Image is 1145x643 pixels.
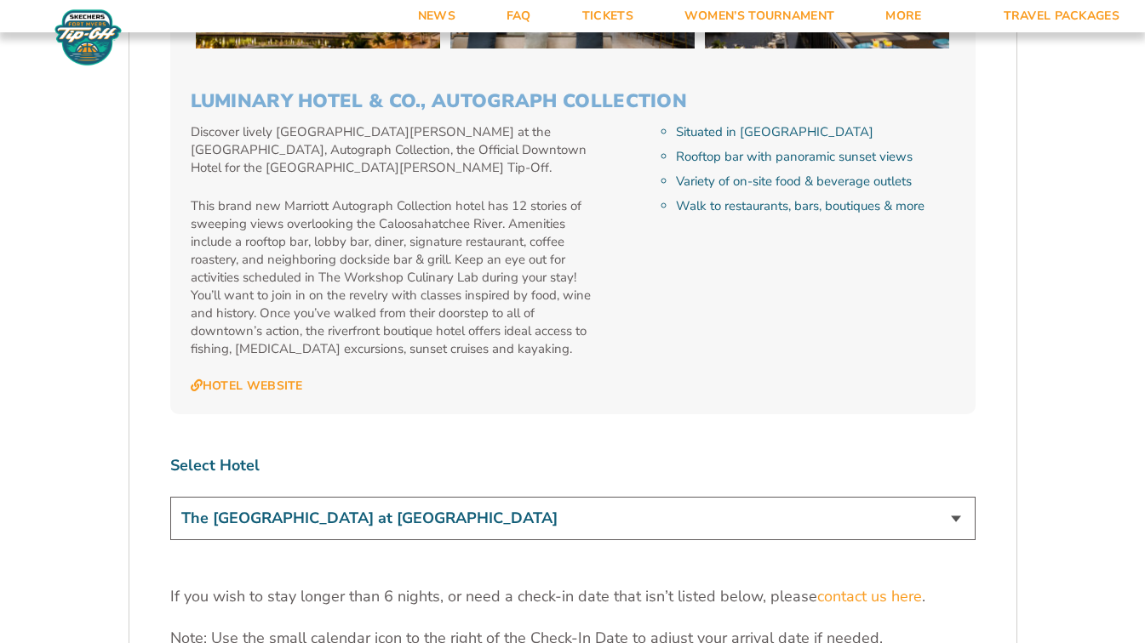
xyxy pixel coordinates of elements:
[170,586,976,607] p: If you wish to stay longer than 6 nights, or need a check-in date that isn’t listed below, please .
[676,148,954,166] li: Rooftop bar with panoramic sunset views
[170,455,976,476] label: Select Hotel
[676,197,954,215] li: Walk to restaurants, bars, boutiques & more
[51,9,125,66] img: Fort Myers Tip-Off
[817,586,922,607] a: contact us here
[676,123,954,141] li: Situated in [GEOGRAPHIC_DATA]
[191,197,598,358] p: This brand new Marriott Autograph Collection hotel has 12 stories of sweeping views overlooking t...
[191,90,955,112] h3: Luminary Hotel & Co., Autograph Collection
[191,378,303,394] a: Hotel Website
[191,123,598,177] p: Discover lively [GEOGRAPHIC_DATA][PERSON_NAME] at the [GEOGRAPHIC_DATA], Autograph Collection, th...
[676,173,954,191] li: Variety of on-site food & beverage outlets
